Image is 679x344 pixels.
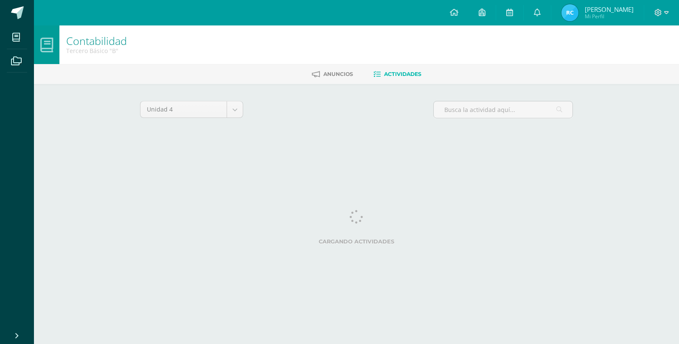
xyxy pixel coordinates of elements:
a: Anuncios [312,67,353,81]
a: Contabilidad [66,34,127,48]
span: Unidad 4 [147,101,220,117]
span: Mi Perfil [585,13,634,20]
span: [PERSON_NAME] [585,5,634,14]
img: b267056732fc5bd767e1306c90ee396b.png [561,4,578,21]
label: Cargando actividades [140,238,573,245]
a: Actividades [373,67,421,81]
div: Tercero Básico 'B' [66,47,127,55]
span: Actividades [384,71,421,77]
span: Anuncios [323,71,353,77]
input: Busca la actividad aquí... [434,101,572,118]
h1: Contabilidad [66,35,127,47]
a: Unidad 4 [140,101,243,117]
